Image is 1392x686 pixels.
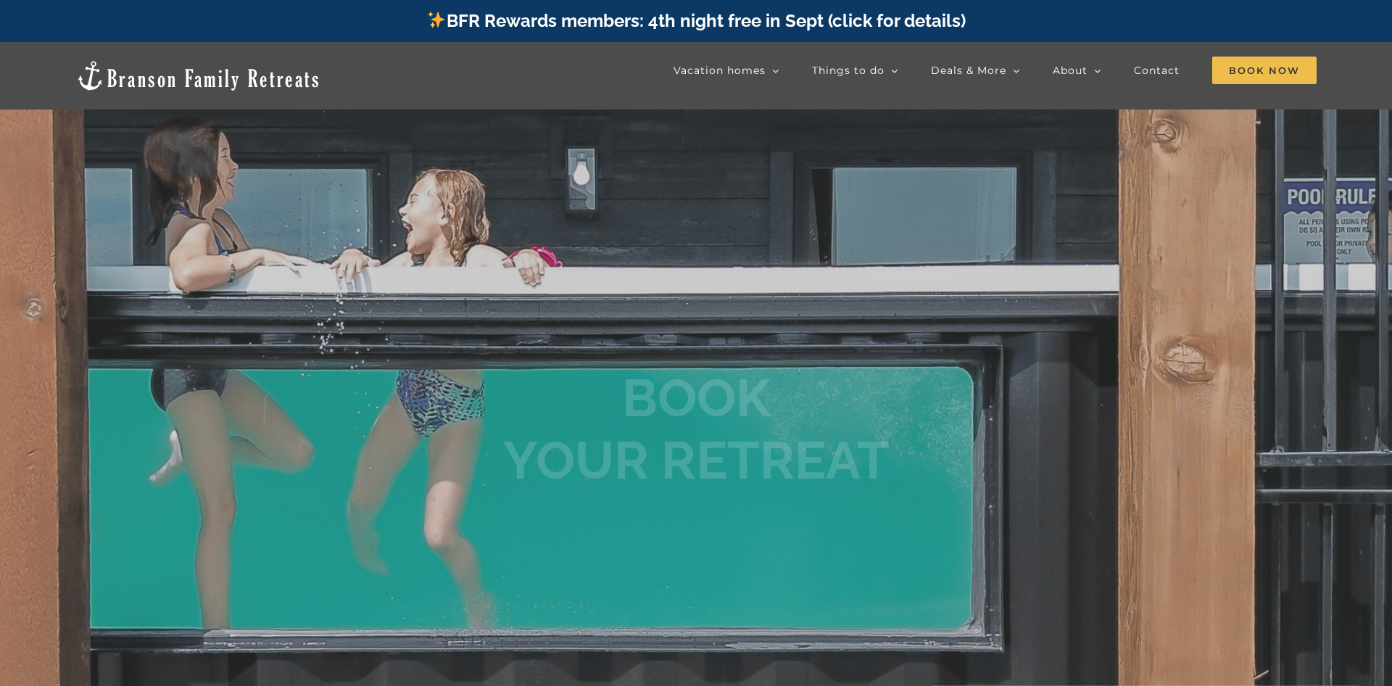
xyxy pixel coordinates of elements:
[812,65,884,75] span: Things to do
[1212,56,1317,85] a: Book Now
[75,59,321,92] img: Branson Family Retreats Logo
[1053,56,1101,85] a: About
[426,10,965,31] a: BFR Rewards members: 4th night free in Sept (click for details)
[1134,65,1180,75] span: Contact
[1053,65,1087,75] span: About
[674,56,779,85] a: Vacation homes
[812,56,898,85] a: Things to do
[931,56,1020,85] a: Deals & More
[1134,56,1180,85] a: Contact
[428,11,445,28] img: ✨
[674,56,1317,85] nav: Main Menu
[931,65,1006,75] span: Deals & More
[674,65,766,75] span: Vacation homes
[503,366,890,490] b: BOOK YOUR RETREAT
[1212,57,1317,84] span: Book Now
